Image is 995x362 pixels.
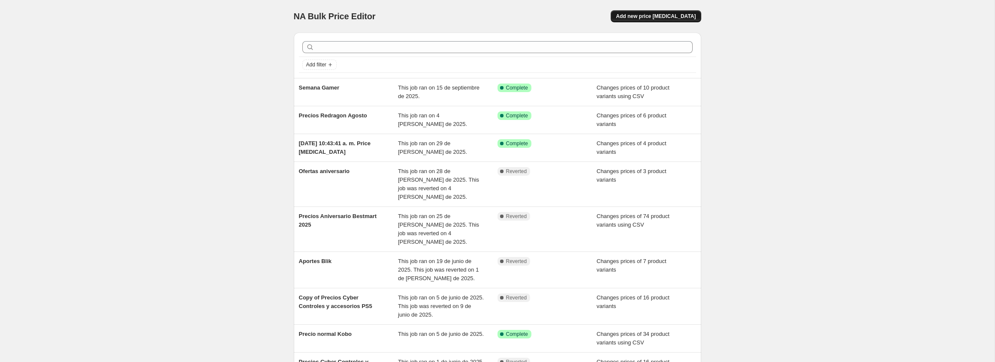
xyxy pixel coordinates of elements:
button: Add new price [MEDICAL_DATA] [611,10,701,22]
span: Changes prices of 16 product variants [597,294,669,309]
span: Reverted [506,294,527,301]
span: Reverted [506,213,527,220]
span: NA Bulk Price Editor [294,12,376,21]
span: Add new price [MEDICAL_DATA] [616,13,696,20]
span: Changes prices of 6 product variants [597,112,666,127]
span: Complete [506,140,528,147]
button: Add filter [302,60,337,70]
span: This job ran on 28 de [PERSON_NAME] de 2025. This job was reverted on 4 [PERSON_NAME] de 2025. [398,168,479,200]
span: Precios Aniversario Bestmart 2025 [299,213,377,228]
span: Copy of Precios Cyber Controles y accesorios PS5 [299,294,372,309]
span: Precios Redragon Agosto [299,112,367,119]
span: Ofertas aniversario [299,168,350,174]
span: Precio normal Kobo [299,331,352,337]
span: This job ran on 5 de junio de 2025. This job was reverted on 9 de junio de 2025. [398,294,484,318]
span: Semana Gamer [299,84,340,91]
span: Complete [506,331,528,338]
span: Complete [506,112,528,119]
span: Changes prices of 3 product variants [597,168,666,183]
span: Changes prices of 10 product variants using CSV [597,84,669,99]
span: Changes prices of 7 product variants [597,258,666,273]
span: Reverted [506,168,527,175]
span: This job ran on 5 de junio de 2025. [398,331,484,337]
span: Changes prices of 74 product variants using CSV [597,213,669,228]
span: This job ran on 4 [PERSON_NAME] de 2025. [398,112,467,127]
span: Add filter [306,61,326,68]
span: Reverted [506,258,527,265]
span: Changes prices of 34 product variants using CSV [597,331,669,346]
span: Complete [506,84,528,91]
span: Changes prices of 4 product variants [597,140,666,155]
span: This job ran on 15 de septiembre de 2025. [398,84,479,99]
span: This job ran on 29 de [PERSON_NAME] de 2025. [398,140,467,155]
span: Aportes Blik [299,258,332,264]
span: This job ran on 19 de junio de 2025. This job was reverted on 1 de [PERSON_NAME] de 2025. [398,258,479,281]
span: This job ran on 25 de [PERSON_NAME] de 2025. This job was reverted on 4 [PERSON_NAME] de 2025. [398,213,479,245]
span: [DATE] 10:43:41 a. m. Price [MEDICAL_DATA] [299,140,371,155]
